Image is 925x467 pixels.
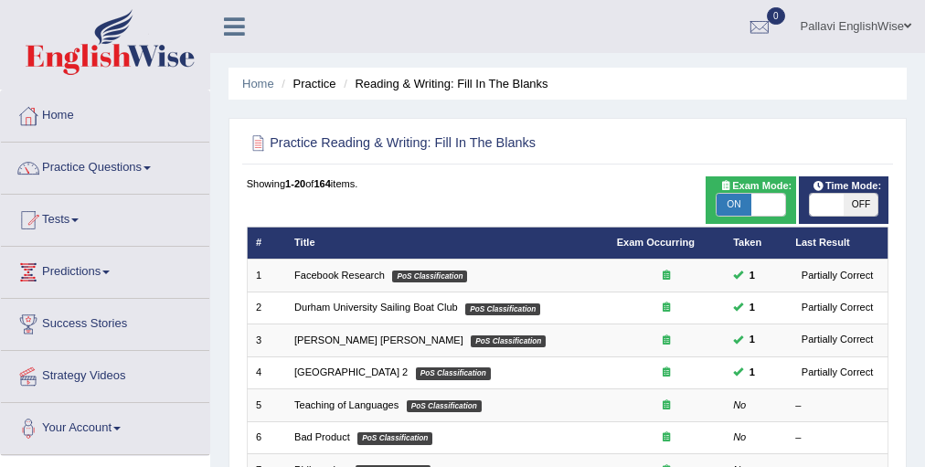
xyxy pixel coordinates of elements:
th: # [247,227,286,259]
li: Reading & Writing: Fill In The Blanks [339,75,548,92]
div: Exam occurring question [617,269,717,283]
a: Your Account [1,403,209,449]
em: PoS Classification [407,400,482,412]
div: – [795,430,879,445]
a: Home [1,90,209,136]
a: Strategy Videos [1,351,209,397]
div: Exam occurring question [617,398,717,413]
a: Success Stories [1,299,209,345]
td: 6 [247,421,286,453]
a: Predictions [1,247,209,292]
a: [PERSON_NAME] [PERSON_NAME] [294,334,463,345]
div: Showing of items. [247,176,889,191]
em: PoS Classification [392,271,467,282]
em: PoS Classification [357,432,432,444]
td: 2 [247,292,286,324]
div: Exam occurring question [617,366,717,380]
div: Exam occurring question [617,430,717,445]
a: [GEOGRAPHIC_DATA] 2 [294,366,408,377]
span: You can still take this question [743,300,760,316]
span: ON [717,194,750,216]
a: Durham University Sailing Boat Club [294,302,458,313]
td: 1 [247,260,286,292]
span: Exam Mode: [714,178,798,195]
em: PoS Classification [465,303,540,315]
span: You can still take this question [743,365,760,381]
em: PoS Classification [416,367,491,379]
em: No [733,399,746,410]
span: You can still take this question [743,332,760,348]
th: Last Result [787,227,888,259]
span: Time Mode: [806,178,887,195]
td: 4 [247,356,286,388]
span: 0 [767,7,785,25]
em: PoS Classification [471,335,546,347]
a: Facebook Research [294,270,385,281]
div: Partially Correct [795,300,879,316]
a: Teaching of Languages [294,399,399,410]
h2: Practice Reading & Writing: Fill In The Blanks [247,132,645,155]
div: Partially Correct [795,268,879,284]
div: Exam occurring question [617,334,717,348]
td: 5 [247,389,286,421]
b: 1-20 [285,178,305,189]
em: No [733,431,746,442]
b: 164 [314,178,330,189]
div: Exam occurring question [617,301,717,315]
td: 3 [247,324,286,356]
li: Practice [277,75,335,92]
div: Show exams occurring in exams [706,176,795,224]
div: – [795,398,879,413]
div: Partially Correct [795,332,879,348]
span: You can still take this question [743,268,760,284]
span: OFF [844,194,877,216]
th: Taken [725,227,787,259]
a: Tests [1,195,209,240]
a: Practice Questions [1,143,209,188]
div: Partially Correct [795,365,879,381]
a: Bad Product [294,431,350,442]
th: Title [286,227,609,259]
a: Exam Occurring [617,237,695,248]
a: Home [242,77,274,90]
